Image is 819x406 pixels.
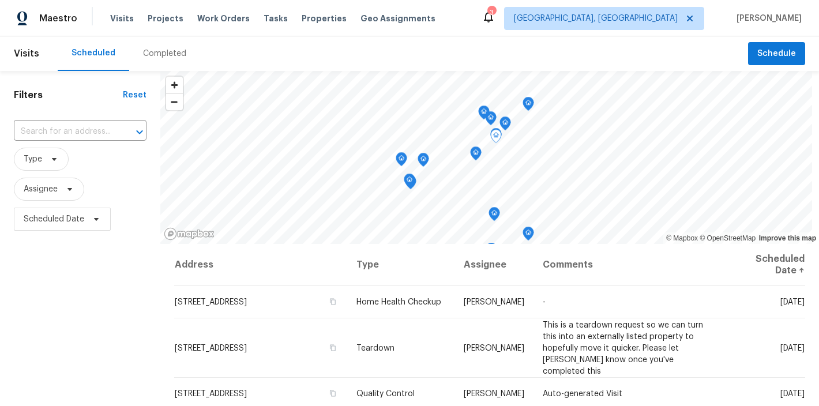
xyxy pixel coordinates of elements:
th: Assignee [454,244,534,286]
span: - [543,298,546,306]
div: Scheduled [72,47,115,59]
button: Zoom out [166,93,183,110]
span: [DATE] [780,298,805,306]
div: Map marker [405,175,416,193]
div: Map marker [404,174,415,191]
button: Zoom in [166,77,183,93]
div: Reset [123,89,146,101]
span: Type [24,153,42,165]
div: Map marker [490,129,502,147]
span: Quality Control [356,390,415,398]
div: Map marker [523,97,534,115]
th: Scheduled Date ↑ [723,244,805,286]
span: [DATE] [780,344,805,352]
span: Assignee [24,183,58,195]
div: Map marker [499,116,511,134]
div: Map marker [486,243,497,261]
div: Map marker [523,227,534,245]
th: Address [174,244,347,286]
h1: Filters [14,89,123,101]
span: Schedule [757,47,796,61]
span: Work Orders [197,13,250,24]
a: OpenStreetMap [700,234,756,242]
span: [STREET_ADDRESS] [175,344,247,352]
span: Teardown [356,344,395,352]
span: Projects [148,13,183,24]
button: Schedule [748,42,805,66]
span: Auto-generated Visit [543,390,622,398]
div: Completed [143,48,186,59]
span: [PERSON_NAME] [732,13,802,24]
span: Tasks [264,14,288,22]
span: Home Health Checkup [356,298,441,306]
span: This is a teardown request so we can turn this into an externally listed property to hopefully mo... [543,321,703,375]
th: Type [347,244,454,286]
button: Copy Address [328,388,338,399]
span: Properties [302,13,347,24]
button: Copy Address [328,296,338,307]
th: Comments [534,244,723,286]
div: 3 [487,7,495,18]
button: Open [132,124,148,140]
span: [STREET_ADDRESS] [175,390,247,398]
canvas: Map [160,71,813,244]
div: Map marker [470,146,482,164]
span: [DATE] [780,390,805,398]
span: [STREET_ADDRESS] [175,298,247,306]
span: [PERSON_NAME] [464,390,524,398]
span: Visits [14,41,39,66]
a: Improve this map [759,234,816,242]
div: Map marker [418,153,429,171]
span: Visits [110,13,134,24]
div: Map marker [489,207,500,225]
span: Geo Assignments [360,13,435,24]
a: Mapbox [666,234,698,242]
div: Map marker [478,106,490,123]
span: [PERSON_NAME] [464,344,524,352]
div: Map marker [396,152,407,170]
button: Copy Address [328,342,338,352]
div: Map marker [485,111,497,129]
span: Zoom out [166,94,183,110]
a: Mapbox homepage [164,227,215,240]
span: [PERSON_NAME] [464,298,524,306]
span: Maestro [39,13,77,24]
input: Search for an address... [14,123,114,141]
span: [GEOGRAPHIC_DATA], [GEOGRAPHIC_DATA] [514,13,678,24]
span: Scheduled Date [24,213,84,225]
